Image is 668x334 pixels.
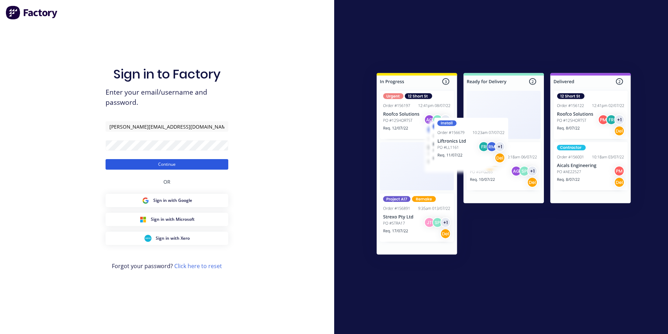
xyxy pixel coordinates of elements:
img: Microsoft Sign in [140,216,147,223]
span: Sign in with Google [153,197,192,204]
button: Continue [106,159,228,170]
img: Factory [6,6,58,20]
h1: Sign in to Factory [113,67,221,82]
span: Forgot your password? [112,262,222,270]
span: Sign in with Microsoft [151,216,195,223]
div: OR [163,170,170,194]
span: Enter your email/username and password. [106,87,228,108]
button: Xero Sign inSign in with Xero [106,232,228,245]
input: Email/Username [106,121,228,132]
a: Click here to reset [174,262,222,270]
span: Sign in with Xero [156,235,190,241]
button: Microsoft Sign inSign in with Microsoft [106,213,228,226]
img: Sign in [361,59,646,271]
img: Xero Sign in [144,235,151,242]
img: Google Sign in [142,197,149,204]
button: Google Sign inSign in with Google [106,194,228,207]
